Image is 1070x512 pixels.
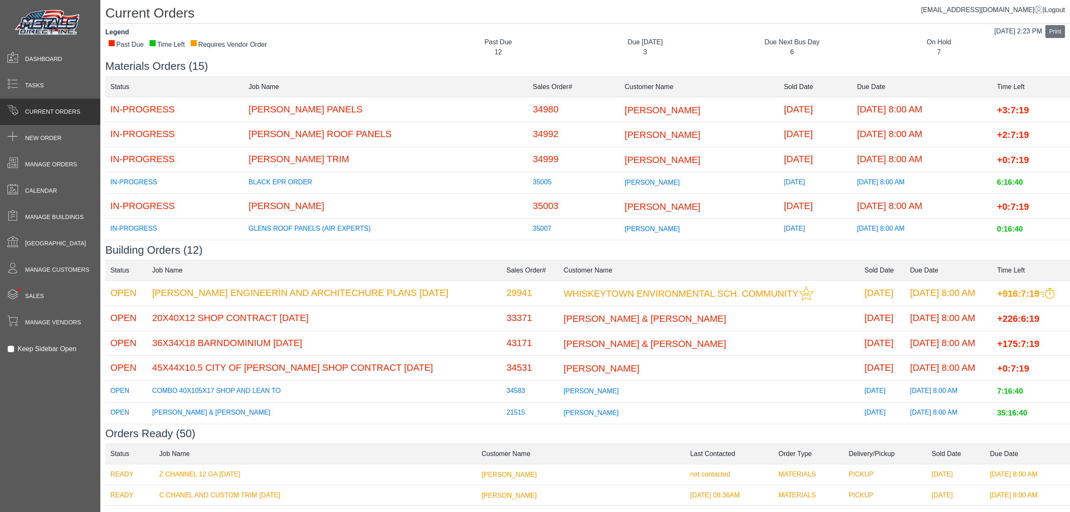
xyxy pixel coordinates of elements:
[992,76,1070,97] td: Time Left
[905,306,992,331] td: [DATE] 8:00 AM
[725,47,859,57] div: 6
[859,260,905,280] td: Sold Date
[625,225,680,232] span: [PERSON_NAME]
[779,76,852,97] td: Sold Date
[859,306,905,331] td: [DATE]
[528,122,620,147] td: 34992
[859,280,905,306] td: [DATE]
[994,28,1042,35] span: [DATE] 2:23 PM
[852,194,992,219] td: [DATE] 8:00 AM
[852,76,992,97] td: Due Date
[190,40,267,50] div: Requires Vendor Order
[25,81,44,90] span: Tasks
[905,356,992,381] td: [DATE] 8:00 AM
[997,130,1029,140] span: +2:7:19
[779,172,852,194] td: [DATE]
[985,443,1070,464] td: Due Date
[921,6,1043,13] a: [EMAIL_ADDRESS][DOMAIN_NAME]
[502,306,559,331] td: 33371
[997,225,1023,233] span: 0:16:40
[154,464,476,485] td: Z CHANNEL 12 GA [DATE]
[997,409,1027,417] span: 35:16:40
[502,424,559,446] td: 34801
[905,331,992,356] td: [DATE] 8:00 AM
[105,97,244,122] td: IN-PROGRESS
[105,381,147,402] td: OPEN
[859,356,905,381] td: [DATE]
[431,47,565,57] div: 12
[528,97,620,122] td: 34980
[502,280,559,306] td: 29941
[528,219,620,240] td: 35007
[244,219,528,240] td: GLENS ROOF PANELS (AIR EXPERTS)
[105,443,154,464] td: Status
[779,147,852,172] td: [DATE]
[774,464,844,485] td: MATERIALS
[774,485,844,506] td: MATERIALS
[997,178,1023,187] span: 6:16:40
[105,356,147,381] td: OPEN
[244,172,528,194] td: BLACK EPR ORDER
[779,240,852,262] td: [DATE]
[108,40,115,46] div: ■
[843,443,927,464] td: Delivery/Pickup
[927,485,985,506] td: [DATE]
[985,464,1070,485] td: [DATE] 8:00 AM
[528,172,620,194] td: 35005
[190,40,197,46] div: ■
[625,130,701,140] span: [PERSON_NAME]
[1040,288,1055,299] img: This order should be prioritized
[108,40,144,50] div: Past Due
[997,363,1029,374] span: +0:7:19
[244,240,528,262] td: [PERSON_NAME]'S ROOF
[852,97,992,122] td: [DATE] 8:00 AM
[564,338,726,349] span: [PERSON_NAME] & [PERSON_NAME]
[481,492,537,499] span: [PERSON_NAME]
[905,260,992,280] td: Due Date
[105,240,244,262] td: IN-PROGRESS
[859,424,905,446] td: [DATE]
[625,104,701,115] span: [PERSON_NAME]
[921,5,1065,15] div: |
[481,471,537,478] span: [PERSON_NAME]
[13,8,84,38] img: Metals Direct Inc Logo
[905,424,992,446] td: [DATE] 8:00 AM
[779,122,852,147] td: [DATE]
[147,402,502,424] td: [PERSON_NAME] & [PERSON_NAME]
[105,147,244,172] td: IN-PROGRESS
[25,160,77,169] span: Manage Orders
[564,409,619,416] span: [PERSON_NAME]
[528,194,620,219] td: 35003
[578,37,712,47] div: Due [DATE]
[997,387,1023,395] span: 7:16:40
[927,464,985,485] td: [DATE]
[105,464,154,485] td: READY
[779,219,852,240] td: [DATE]
[564,387,619,395] span: [PERSON_NAME]
[105,60,1070,73] h3: Materials Orders (15)
[859,331,905,356] td: [DATE]
[997,313,1039,324] span: +226:6:19
[997,338,1039,349] span: +175:7:19
[997,288,1039,298] span: +916:7:19
[149,40,156,46] div: ■
[502,381,559,402] td: 34583
[799,286,813,301] img: This customer should be prioritized
[431,37,565,47] div: Past Due
[25,292,44,301] span: Sales
[625,178,680,186] span: [PERSON_NAME]
[147,306,502,331] td: 20X40X12 SHOP CONTRACT [DATE]
[564,288,799,298] span: WHISKEYTOWN ENVIRONMENTAL SCH. COMMUNITY
[685,443,773,464] td: Last Contacted
[25,55,62,64] span: Dashboard
[105,306,147,331] td: OPEN
[905,381,992,402] td: [DATE] 8:00 AM
[244,122,528,147] td: [PERSON_NAME] ROOF PANELS
[18,344,76,354] label: Keep Sidebar Open
[528,240,620,262] td: 35013
[725,37,859,47] div: Due Next Bus Day
[859,402,905,424] td: [DATE]
[992,260,1070,280] td: Time Left
[25,318,81,327] span: Manage Vendors
[105,219,244,240] td: IN-PROGRESS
